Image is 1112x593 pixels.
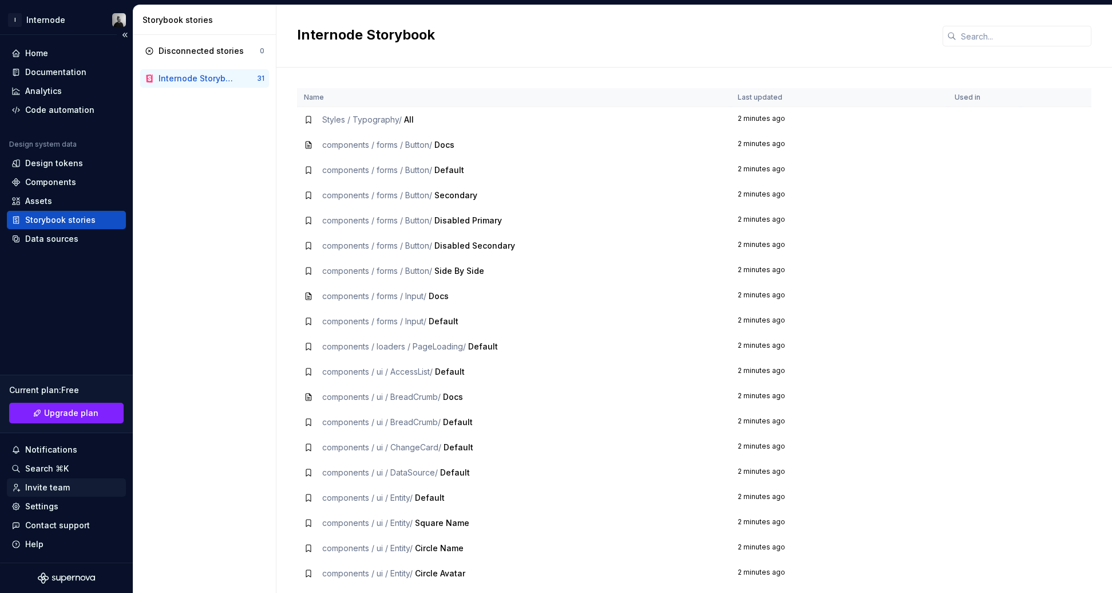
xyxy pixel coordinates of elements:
[25,104,94,116] div: Code automation
[322,568,413,578] span: components / ui / Entity /
[140,42,269,60] a: Disconnected stories0
[731,284,948,309] td: 2 minutes ago
[7,460,126,478] button: Search ⌘K
[25,85,62,97] div: Analytics
[7,154,126,172] a: Design tokens
[434,266,484,276] span: Side By Side
[7,535,126,553] button: Help
[731,510,948,536] td: 2 minutes ago
[7,44,126,62] a: Home
[322,367,433,376] span: components / ui / AccessList /
[2,7,130,32] button: IInternodeBalazs
[731,359,948,384] td: 2 minutes ago
[322,241,432,250] span: components / forms / Button /
[731,384,948,410] td: 2 minutes ago
[731,334,948,359] td: 2 minutes ago
[25,66,86,78] div: Documentation
[434,165,464,175] span: Default
[9,140,77,149] div: Design system data
[25,48,48,59] div: Home
[322,518,413,528] span: components / ui / Entity /
[434,215,502,225] span: Disabled Primary
[7,230,126,248] a: Data sources
[112,13,126,27] img: Balazs
[731,435,948,460] td: 2 minutes ago
[322,543,413,553] span: components / ui / Entity /
[7,63,126,81] a: Documentation
[322,493,413,502] span: components / ui / Entity /
[260,46,264,56] div: 0
[7,516,126,535] button: Contact support
[322,266,432,276] span: components / forms / Button /
[7,192,126,210] a: Assets
[322,190,432,200] span: components / forms / Button /
[731,561,948,586] td: 2 minutes ago
[7,82,126,100] a: Analytics
[731,309,948,334] td: 2 minutes ago
[415,543,464,553] span: Circle Name
[8,13,22,27] div: I
[159,73,238,84] div: Internode Storybook
[25,501,58,512] div: Settings
[429,291,449,301] span: Docs
[322,417,441,427] span: components / ui / BreadCrumb /
[322,165,432,175] span: components / forms / Button /
[731,132,948,158] td: 2 minutes ago
[948,88,1021,107] th: Used in
[731,158,948,183] td: 2 minutes ago
[322,215,432,225] span: components / forms / Button /
[429,316,458,326] span: Default
[9,384,124,396] div: Current plan : Free
[322,341,466,351] span: components / loaders / PageLoading /
[7,211,126,229] a: Storybook stories
[44,407,98,419] span: Upgrade plan
[731,233,948,258] td: 2 minutes ago
[731,88,948,107] th: Last updated
[322,392,441,402] span: components / ui / BreadCrumb /
[440,468,470,477] span: Default
[435,367,465,376] span: Default
[443,417,473,427] span: Default
[731,107,948,133] td: 2 minutes ago
[731,208,948,233] td: 2 minutes ago
[415,518,469,528] span: Square Name
[25,444,77,455] div: Notifications
[731,460,948,485] td: 2 minutes ago
[434,241,515,250] span: Disabled Secondary
[731,258,948,284] td: 2 minutes ago
[25,158,83,169] div: Design tokens
[322,316,426,326] span: components / forms / Input /
[731,485,948,510] td: 2 minutes ago
[322,442,441,452] span: components / ui / ChangeCard /
[322,468,438,477] span: components / ui / DataSource /
[731,536,948,561] td: 2 minutes ago
[7,441,126,459] button: Notifications
[415,568,465,578] span: Circle Avatar
[7,173,126,191] a: Components
[297,26,929,44] h2: Internode Storybook
[38,572,95,584] a: Supernova Logo
[297,88,731,107] th: Name
[322,140,432,150] span: components / forms / Button /
[26,14,65,26] div: Internode
[117,27,133,43] button: Collapse sidebar
[468,341,498,351] span: Default
[7,497,126,516] a: Settings
[322,291,426,301] span: components / forms / Input /
[956,26,1091,46] input: Search...
[25,233,78,245] div: Data sources
[415,493,445,502] span: Default
[143,14,271,26] div: Storybook stories
[25,482,70,493] div: Invite team
[25,214,96,226] div: Storybook stories
[9,403,124,423] a: Upgrade plan
[443,392,463,402] span: Docs
[7,101,126,119] a: Code automation
[25,539,43,550] div: Help
[140,69,269,88] a: Internode Storybook31
[404,115,414,124] span: All
[322,115,402,124] span: Styles / Typography /
[25,176,76,188] div: Components
[25,463,69,474] div: Search ⌘K
[434,140,454,150] span: Docs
